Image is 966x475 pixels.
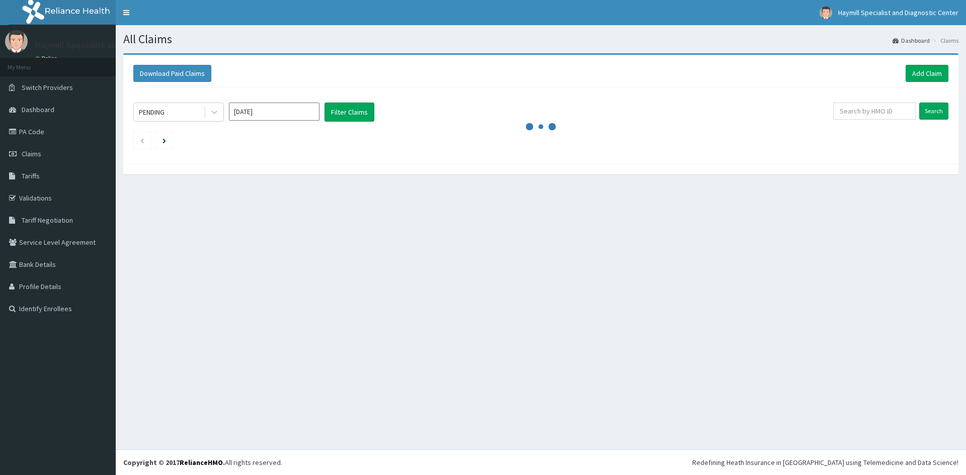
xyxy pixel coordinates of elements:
a: Previous page [140,136,144,145]
footer: All rights reserved. [116,449,966,475]
span: Claims [22,149,41,158]
svg: audio-loading [526,112,556,142]
span: Tariff Negotiation [22,216,73,225]
a: Next page [163,136,166,145]
a: Dashboard [893,36,930,45]
strong: Copyright © 2017 . [123,458,225,467]
a: RelianceHMO [180,458,223,467]
h1: All Claims [123,33,958,46]
img: User Image [820,7,832,19]
li: Claims [931,36,958,45]
span: Tariffs [22,171,40,180]
div: PENDING [139,107,165,117]
span: Haymill Specialist and Diagnostic Center [838,8,958,17]
img: User Image [5,30,28,53]
input: Search [919,103,948,120]
a: Online [35,55,59,62]
input: Search by HMO ID [833,103,916,120]
p: Haymill Specialist and Diagnostic Center [35,41,195,50]
div: Redefining Heath Insurance in [GEOGRAPHIC_DATA] using Telemedicine and Data Science! [692,457,958,467]
button: Download Paid Claims [133,65,211,82]
button: Filter Claims [325,103,374,122]
input: Select Month and Year [229,103,319,121]
span: Dashboard [22,105,54,114]
span: Switch Providers [22,83,73,92]
a: Add Claim [906,65,948,82]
